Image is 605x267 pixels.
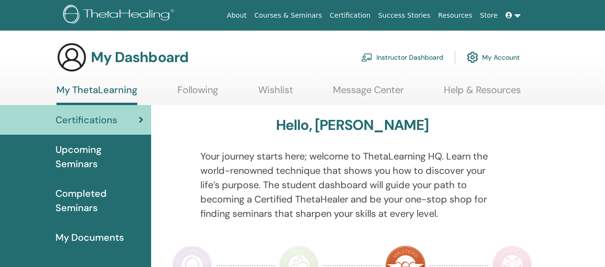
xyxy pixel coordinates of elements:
[223,7,250,24] a: About
[476,7,502,24] a: Store
[55,186,143,215] span: Completed Seminars
[326,7,374,24] a: Certification
[55,113,117,127] span: Certifications
[56,42,87,73] img: generic-user-icon.jpg
[374,7,434,24] a: Success Stories
[63,5,177,26] img: logo.png
[276,117,429,134] h3: Hello, [PERSON_NAME]
[177,84,218,103] a: Following
[444,84,521,103] a: Help & Resources
[55,230,124,245] span: My Documents
[55,142,143,171] span: Upcoming Seminars
[56,84,137,105] a: My ThetaLearning
[200,149,505,221] p: Your journey starts here; welcome to ThetaLearning HQ. Learn the world-renowned technique that sh...
[91,49,188,66] h3: My Dashboard
[333,84,404,103] a: Message Center
[467,49,478,65] img: cog.svg
[434,7,476,24] a: Resources
[251,7,326,24] a: Courses & Seminars
[467,47,520,68] a: My Account
[361,47,443,68] a: Instructor Dashboard
[361,53,373,62] img: chalkboard-teacher.svg
[258,84,293,103] a: Wishlist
